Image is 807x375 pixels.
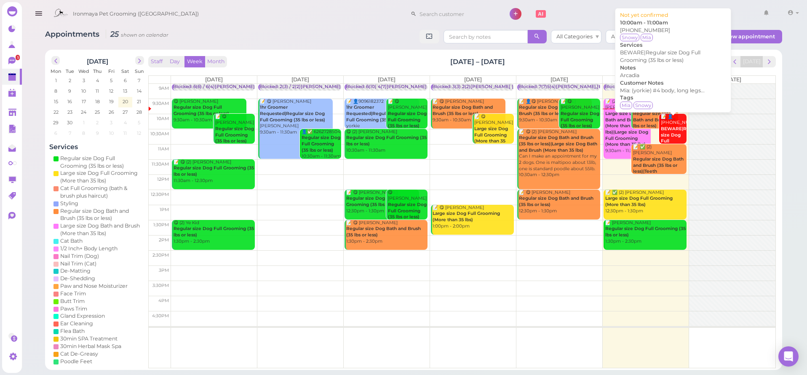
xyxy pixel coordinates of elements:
[137,77,142,84] span: 7
[740,56,763,67] button: [DATE]
[259,99,333,136] div: 📝 😋 [PERSON_NAME] [PERSON_NAME] 9:30am - 11:30am
[94,68,102,74] span: Thu
[54,87,59,95] span: 8
[60,185,142,200] div: Cat Full Grooming (bath & brush plus haircut)
[633,144,687,194] div: 📝 ✅ (2) [PERSON_NAME] tb and facetrim 11:00am - 12:00pm
[518,190,600,214] div: 📝 😋 [PERSON_NAME] 12:30pm - 1:30pm
[53,108,59,116] span: 22
[67,119,74,126] span: 30
[94,108,101,116] span: 25
[158,146,169,152] span: 11am
[215,126,254,144] b: Regular size Dog Full Grooming (35 lbs or less)
[81,98,87,105] span: 17
[60,207,142,222] div: Regular size Dog Bath and Brush (35 lbs or less)
[205,76,223,83] span: [DATE]
[159,86,169,91] span: 9am
[432,205,514,230] div: 📝 😋 [PERSON_NAME] 1:00pm - 2:00pm
[110,77,114,84] span: 5
[605,196,673,207] b: Large size Dog Full Grooming (More than 35 lbs)
[81,87,87,95] span: 10
[474,126,508,150] b: Large size Dog Full Grooming (More than 35 lbs)
[346,220,428,245] div: 📝 😋 [PERSON_NAME] 1:30pm - 2:30pm
[433,104,493,116] b: Regular size Dog Bath and Brush (35 lbs or less)
[346,99,419,142] div: 📝 👤9096182372 yorkie [PERSON_NAME] 9:30am - 10:30am
[556,33,593,40] span: All Categories
[259,84,447,90] div: Blocked: 2(3) / 2(2)[PERSON_NAME] [PERSON_NAME] 9:30 10:00 1:30 • appointment
[123,119,128,126] span: 4
[174,226,254,238] b: Regular size Dog Full Grooming (35 lbs or less)
[561,111,599,129] b: Regular size Dog Full Grooming (35 lbs or less)
[620,94,633,101] b: Tags
[60,358,92,365] div: Poodle Feet
[82,77,86,84] span: 3
[95,77,100,84] span: 4
[518,99,592,123] div: 📝 👤😋 [PERSON_NAME] 9:30am - 10:30am
[157,177,169,182] span: 12pm
[82,129,86,137] span: 8
[54,77,58,84] span: 1
[184,56,205,67] button: Week
[173,84,288,90] div: Blocked: 6(6) / 6(4)[PERSON_NAME] • appointment
[137,119,142,126] span: 5
[68,87,72,95] span: 9
[60,327,85,335] div: Flea Bath
[51,56,60,65] button: prev
[82,119,86,126] span: 1
[68,77,72,84] span: 2
[60,320,93,327] div: Ear Cleaning
[620,102,632,109] span: Mia
[123,129,128,137] span: 11
[60,350,98,358] div: Cat De-Greasy
[620,64,636,71] b: Notes
[174,165,254,177] b: Regular size Dog Full Grooming (35 lbs or less)
[109,87,115,95] span: 12
[60,200,78,207] div: Styling
[605,226,686,238] b: Regular size Dog Full Grooming (35 lbs or less)
[173,99,246,123] div: 😋 [PERSON_NAME] 9:30am - 10:30am
[605,220,687,245] div: 📝 [PERSON_NAME] 1:30pm - 2:30pm
[106,29,168,38] i: 25
[152,252,169,258] span: 2:30pm
[346,104,412,122] b: 1hr Groomer Requested|Regular size Dog Full Grooming (35 lbs or less)
[661,126,701,162] b: BEWARE|Regular size Dog Full Grooming (35 lbs or less)
[95,87,100,95] span: 11
[136,108,143,116] span: 28
[152,101,169,106] span: 9:30am
[54,129,59,137] span: 6
[123,77,128,84] span: 6
[605,111,648,147] b: Large size Dog Bath and Brush (More than 35 lbs)|Large size Dog Full Grooming (More than 35 lbs)
[620,87,726,94] div: Mia: (yorkie) #4 body, long legs...
[346,84,460,90] div: Blocked: 6(10) 4(7)[PERSON_NAME] • appointment
[121,32,168,38] small: shown on calendar
[444,30,528,43] input: Search by notes
[121,68,129,74] span: Sat
[110,119,114,126] span: 3
[60,222,142,237] div: Large size Dog Bath and Brush (More than 35 lbs)
[620,72,726,79] div: Arcadia
[60,290,86,297] div: Face Trim
[87,56,109,65] h2: [DATE]
[433,211,500,222] b: Large size Dog Full Grooming (More than 35 lbs)
[60,275,95,282] div: De-Shedding
[136,98,142,105] span: 21
[96,119,100,126] span: 2
[53,98,59,105] span: 15
[45,29,102,38] span: Appointments
[60,237,83,245] div: Cat Bath
[605,99,650,154] div: 📝 (2) [PERSON_NAME] 9:30am - 11:30am
[135,68,144,74] span: Sun
[108,68,115,74] span: Fri
[387,99,428,136] div: 📝 😋 [PERSON_NAME] 9:30am - 10:30am
[60,335,118,343] div: 30min SPA Treatment
[68,129,72,137] span: 7
[60,343,121,350] div: 30min Herbal Mask Spa
[51,68,61,74] span: Mon
[518,129,600,179] div: 📝 😋 (2) [PERSON_NAME] Can I make an appointment for my 2 dogs. One is maltipoo about 13lb, one is...
[60,297,85,305] div: Butt Trim
[122,108,129,116] span: 27
[80,108,88,116] span: 24
[387,190,428,227] div: 😋 [PERSON_NAME] 12:30pm - 1:30pm
[67,98,73,105] span: 16
[66,68,74,74] span: Tue
[519,135,597,153] b: Regular size Dog Bath and Brush (35 lbs or less)|Large size Dog Bath and Brush (More than 35 lbs)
